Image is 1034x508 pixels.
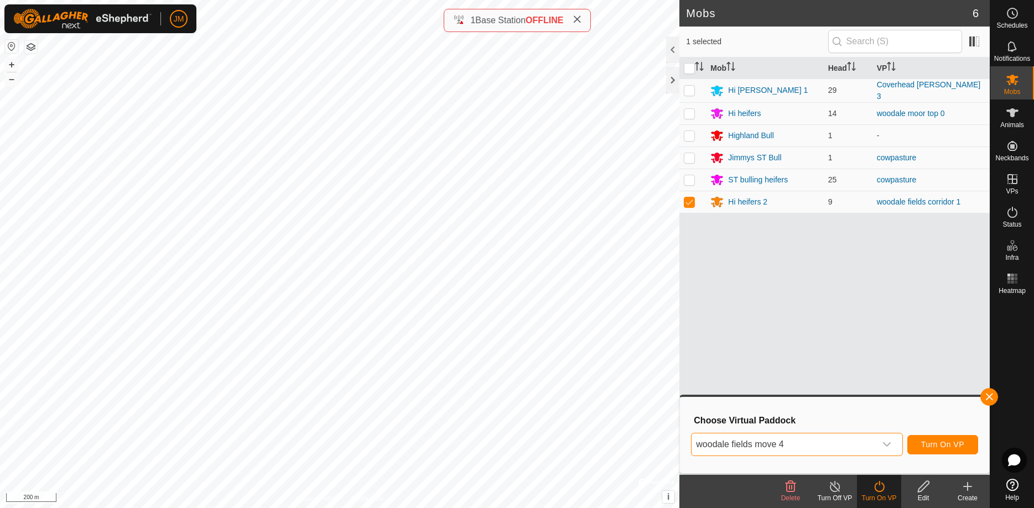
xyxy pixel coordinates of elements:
[728,130,774,142] div: Highland Bull
[994,55,1030,62] span: Notifications
[990,474,1034,505] a: Help
[662,491,674,503] button: i
[5,40,18,53] button: Reset Map
[996,22,1027,29] span: Schedules
[945,493,990,503] div: Create
[872,57,990,79] th: VP
[887,64,896,72] p-sorticon: Activate to sort
[686,36,828,48] span: 1 selected
[995,155,1028,161] span: Neckbands
[877,80,981,101] a: Coverhead [PERSON_NAME] 3
[877,153,917,162] a: cowpasture
[5,72,18,86] button: –
[1004,88,1020,95] span: Mobs
[877,175,917,184] a: cowpasture
[706,57,823,79] th: Mob
[728,196,767,208] div: Hi heifers 2
[828,109,837,118] span: 14
[475,15,526,25] span: Base Station
[828,30,962,53] input: Search (S)
[999,287,1026,294] span: Heatmap
[857,493,901,503] div: Turn On VP
[692,433,875,455] span: woodale fields move 4
[901,493,945,503] div: Edit
[686,7,973,20] h2: Mobs
[828,86,837,95] span: 29
[828,153,833,162] span: 1
[921,440,964,449] span: Turn On VP
[667,492,669,501] span: i
[828,175,837,184] span: 25
[13,9,152,29] img: Gallagher Logo
[24,40,38,54] button: Map Layers
[824,57,872,79] th: Head
[695,64,704,72] p-sorticon: Activate to sort
[296,494,337,504] a: Privacy Policy
[876,433,898,455] div: dropdown trigger
[728,85,808,96] div: Hi [PERSON_NAME] 1
[828,197,833,206] span: 9
[728,152,781,164] div: Jimmys ST Bull
[351,494,383,504] a: Contact Us
[526,15,563,25] span: OFFLINE
[781,494,801,502] span: Delete
[877,109,945,118] a: woodale moor top 0
[828,131,833,140] span: 1
[1002,221,1021,228] span: Status
[5,58,18,71] button: +
[1006,188,1018,195] span: VPs
[694,415,978,426] h3: Choose Virtual Paddock
[728,174,788,186] div: ST bulling heifers
[726,64,735,72] p-sorticon: Activate to sort
[847,64,856,72] p-sorticon: Activate to sort
[872,124,990,146] td: -
[1005,254,1019,261] span: Infra
[470,15,475,25] span: 1
[174,13,184,25] span: JM
[1005,494,1019,501] span: Help
[877,197,961,206] a: woodale fields corridor 1
[1000,122,1024,128] span: Animals
[973,5,979,22] span: 6
[813,493,857,503] div: Turn Off VP
[907,435,978,454] button: Turn On VP
[728,108,761,119] div: Hi heifers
